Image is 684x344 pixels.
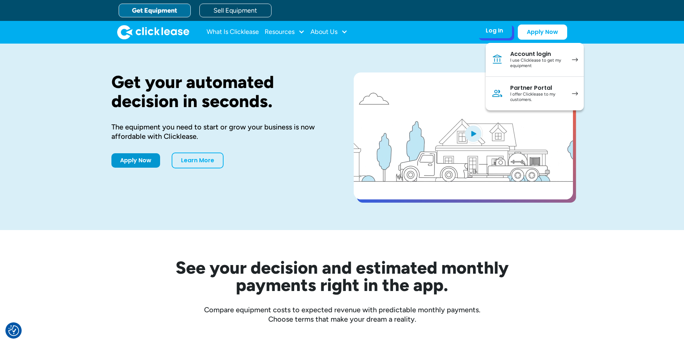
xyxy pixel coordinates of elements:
a: open lightbox [354,72,573,199]
img: Clicklease logo [117,25,189,39]
img: Revisit consent button [8,325,19,336]
a: Apply Now [518,25,567,40]
nav: Log In [486,43,584,110]
a: Sell Equipment [199,4,272,17]
a: home [117,25,189,39]
img: arrow [572,92,578,96]
div: The equipment you need to start or grow your business is now affordable with Clicklease. [111,122,331,141]
div: Log In [486,27,503,34]
a: Learn More [172,153,224,168]
div: I offer Clicklease to my customers. [510,92,565,103]
a: What Is Clicklease [207,25,259,39]
a: Apply Now [111,153,160,168]
img: Person icon [491,88,503,99]
div: I use Clicklease to get my equipment [510,58,565,69]
img: Bank icon [491,54,503,65]
div: About Us [310,25,348,39]
a: Account loginI use Clicklease to get my equipment [486,43,584,77]
img: arrow [572,58,578,62]
img: Blue play button logo on a light blue circular background [463,123,483,144]
div: Resources [265,25,305,39]
h1: Get your automated decision in seconds. [111,72,331,111]
a: Get Equipment [119,4,191,17]
div: Account login [510,50,565,58]
div: Compare equipment costs to expected revenue with predictable monthly payments. Choose terms that ... [111,305,573,324]
a: Partner PortalI offer Clicklease to my customers. [486,77,584,110]
button: Consent Preferences [8,325,19,336]
h2: See your decision and estimated monthly payments right in the app. [140,259,544,294]
div: Partner Portal [510,84,565,92]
